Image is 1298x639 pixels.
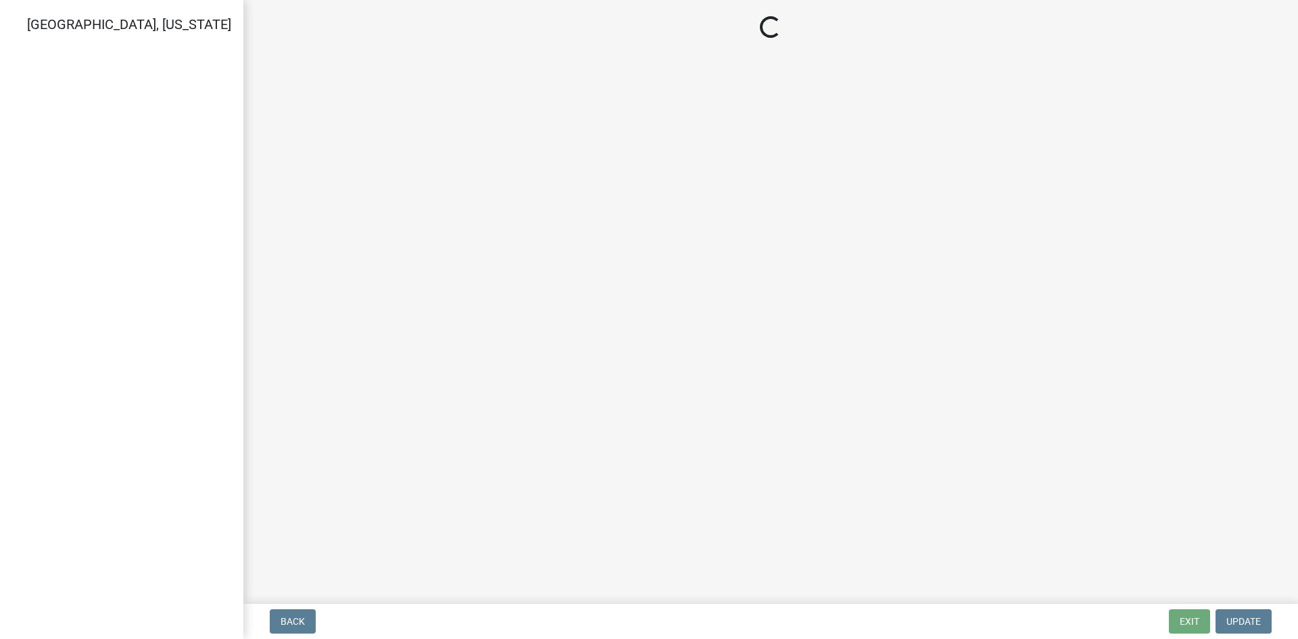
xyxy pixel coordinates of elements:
[27,16,231,32] span: [GEOGRAPHIC_DATA], [US_STATE]
[281,616,305,627] span: Back
[1216,609,1272,634] button: Update
[270,609,316,634] button: Back
[1169,609,1210,634] button: Exit
[1226,616,1261,627] span: Update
